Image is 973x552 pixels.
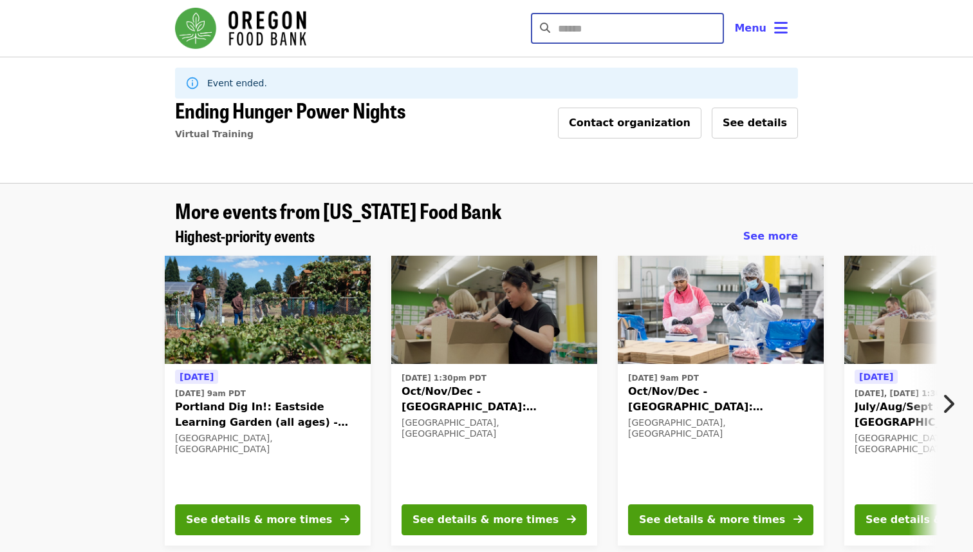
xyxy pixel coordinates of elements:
button: Contact organization [558,108,701,138]
span: More events from [US_STATE] Food Bank [175,195,501,225]
span: [DATE] [180,372,214,382]
a: Virtual Training [175,129,254,139]
img: Oregon Food Bank - Home [175,8,306,49]
a: See details for "Oct/Nov/Dec - Beaverton: Repack/Sort (age 10+)" [618,256,824,546]
time: [DATE] 9am PDT [628,372,699,384]
i: arrow-right icon [793,513,802,526]
div: Highest-priority events [165,227,808,245]
i: chevron-right icon [941,392,954,416]
button: Toggle account menu [724,13,798,44]
button: See details [712,108,798,138]
input: Search [558,13,724,44]
img: Oct/Nov/Dec - Portland: Repack/Sort (age 8+) organized by Oregon Food Bank [391,256,597,364]
div: [GEOGRAPHIC_DATA], [GEOGRAPHIC_DATA] [628,417,813,439]
button: Next item [931,386,973,422]
time: [DATE] 9am PDT [175,388,246,399]
time: [DATE] 1:30pm PDT [402,372,486,384]
img: Oct/Nov/Dec - Beaverton: Repack/Sort (age 10+) organized by Oregon Food Bank [618,256,824,364]
span: Contact organization [569,117,690,129]
button: See details & more times [628,504,813,535]
img: Portland Dig In!: Eastside Learning Garden (all ages) - Aug/Sept/Oct organized by Oregon Food Bank [165,256,371,364]
a: See details for "Portland Dig In!: Eastside Learning Garden (all ages) - Aug/Sept/Oct" [165,256,371,546]
span: Portland Dig In!: Eastside Learning Garden (all ages) - Aug/Sept/Oct [175,399,360,430]
span: Ending Hunger Power Nights [175,95,405,125]
a: Highest-priority events [175,227,315,245]
i: search icon [540,22,550,34]
span: See more [743,230,798,242]
span: See details [723,117,787,129]
span: [DATE] [859,372,893,382]
a: See more [743,229,798,244]
div: See details & more times [186,512,332,528]
a: See details for "Oct/Nov/Dec - Portland: Repack/Sort (age 8+)" [391,256,597,546]
i: arrow-right icon [567,513,576,526]
button: See details & more times [402,504,587,535]
div: See details & more times [412,512,559,528]
i: bars icon [774,19,788,37]
span: Oct/Nov/Dec - [GEOGRAPHIC_DATA]: Repack/Sort (age [DEMOGRAPHIC_DATA]+) [628,384,813,415]
span: Menu [734,22,766,34]
span: Highest-priority events [175,224,315,247]
span: Oct/Nov/Dec - [GEOGRAPHIC_DATA]: Repack/Sort (age [DEMOGRAPHIC_DATA]+) [402,384,587,415]
div: [GEOGRAPHIC_DATA], [GEOGRAPHIC_DATA] [402,417,587,439]
span: Event ended. [207,78,267,88]
div: [GEOGRAPHIC_DATA], [GEOGRAPHIC_DATA] [175,433,360,455]
div: See details & more times [639,512,785,528]
button: See details & more times [175,504,360,535]
i: arrow-right icon [340,513,349,526]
